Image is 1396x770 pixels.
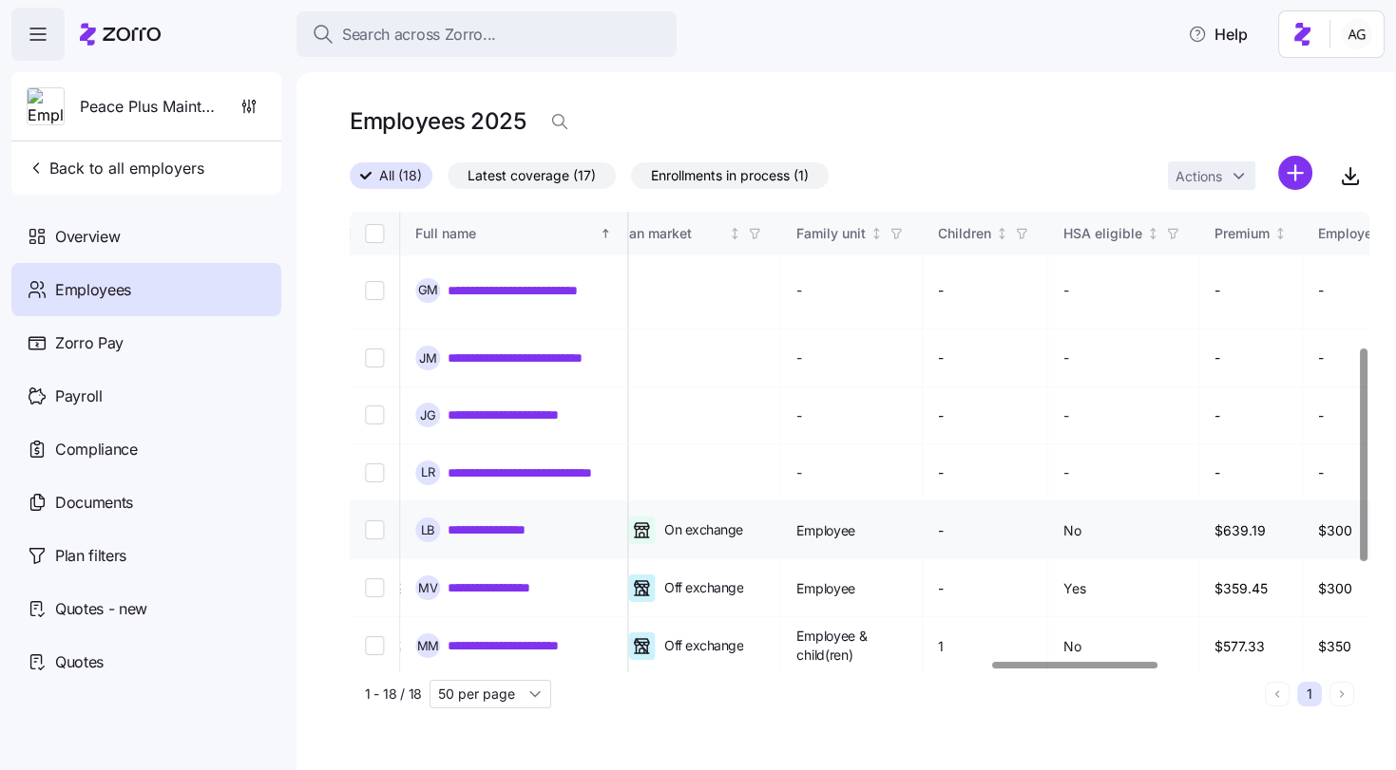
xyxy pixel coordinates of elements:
td: - [923,444,1048,501]
button: Actions [1168,161,1255,190]
span: No [1063,637,1080,656]
span: Quotes [55,650,104,674]
span: - [796,406,802,425]
span: Zorro Pay [55,331,124,355]
div: Not sorted [1146,227,1159,240]
span: Latest coverage (17) [468,163,596,188]
div: Children [938,223,991,244]
div: Not sorted [870,227,883,240]
span: - [1063,406,1069,425]
span: No [1063,521,1080,540]
a: Documents [11,476,281,529]
span: Overview [55,225,120,249]
a: Employees [11,263,281,316]
span: Off exchange [659,578,743,597]
th: Full nameSorted ascending [400,212,628,255]
span: - [1063,463,1069,482]
span: - [796,348,802,367]
th: Plan marketNot sorted [602,212,781,255]
div: Not sorted [728,227,741,240]
td: $639.19 [1199,501,1303,559]
span: J M [419,352,437,365]
input: Select record 9 [365,463,384,482]
button: Search across Zorro... [296,11,677,57]
span: M V [418,582,438,594]
span: - [1063,281,1069,300]
span: G M [417,284,438,296]
th: Family unitNot sorted [781,212,923,255]
button: 1 [1297,682,1322,706]
input: Select record 10 [365,520,384,539]
td: - [923,559,1048,617]
a: Quotes - new [11,582,281,635]
span: Peace Plus Maintenance Corp [80,95,217,119]
a: Overview [11,210,281,263]
div: Not sorted [995,227,1008,240]
span: On exchange [659,520,743,539]
span: All (18) [379,163,422,188]
input: Select record 11 [365,578,384,597]
span: 1 [938,637,944,656]
td: - [1199,444,1303,501]
input: Select record 6 [365,281,384,300]
span: Off exchange [659,636,743,655]
div: Family unit [796,223,866,244]
span: Quotes - new [55,597,147,621]
td: - [923,252,1048,329]
td: - [1199,252,1303,329]
span: - [796,463,802,482]
div: HSA eligible [1063,223,1142,244]
button: Help [1173,15,1263,53]
th: PremiumNot sorted [1199,212,1303,255]
td: - [602,252,781,329]
span: Employee & child(ren) [796,627,907,666]
span: - [1063,348,1069,367]
span: Payroll [55,385,103,408]
span: Yes [1063,579,1085,598]
a: Quotes [11,635,281,688]
a: Compliance [11,423,281,476]
td: - [602,329,781,386]
button: Next page [1329,682,1354,706]
span: Enrollments in process (1) [651,163,809,188]
input: Select record 12 [365,636,384,655]
span: Documents [55,491,133,515]
span: Search across Zorro... [342,23,496,47]
input: Select record 8 [365,405,384,424]
span: 1 - 18 / 18 [365,685,422,704]
td: - [1199,329,1303,386]
td: - [923,501,1048,559]
td: $577.33 [1199,617,1303,675]
td: $359.45 [1199,559,1303,617]
button: Previous page [1265,682,1290,706]
th: ChildrenNot sorted [923,212,1048,255]
div: Not sorted [1273,227,1287,240]
td: - [602,444,781,501]
a: Payroll [11,369,281,423]
span: Back to all employers [27,157,204,179]
td: - [1199,387,1303,444]
input: Select all records [365,224,384,243]
input: Select record 7 [365,348,384,367]
div: Premium [1214,223,1270,244]
span: J G [420,409,436,422]
a: Plan filters [11,529,281,582]
span: Compliance [55,438,138,461]
img: 5fc55c57e0610270ad857448bea2f2d5 [1342,19,1372,49]
div: Full name [415,223,596,244]
h1: Employees 2025 [350,106,526,136]
th: HSA eligibleNot sorted [1048,212,1199,255]
a: Zorro Pay [11,316,281,369]
span: Help [1188,23,1248,46]
svg: add icon [1278,156,1312,190]
td: - [602,387,781,444]
span: Employee [796,579,855,598]
img: Employer logo [28,88,64,126]
span: - [796,281,802,300]
span: L B [420,524,435,536]
button: Back to all employers [19,149,212,187]
span: Employee [796,521,855,540]
span: Employees [55,278,131,302]
span: L R [421,466,435,479]
span: Plan filters [55,544,126,568]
